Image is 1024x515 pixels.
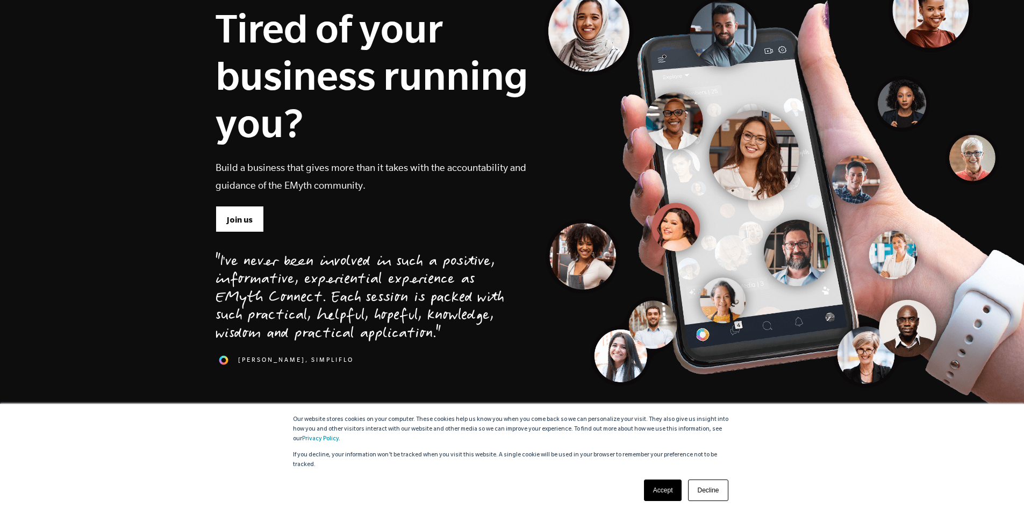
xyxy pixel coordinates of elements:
[216,254,504,344] div: "I've never been involved in such a positive, informative, experiential experience as EMyth Conne...
[293,415,732,444] p: Our website stores cookies on your computer. These cookies help us know you when you come back so...
[227,214,253,226] span: Join us
[216,206,264,232] a: Join us
[216,352,232,368] img: 1
[293,450,732,470] p: If you decline, your information won’t be tracked when you visit this website. A single cookie wi...
[688,480,728,501] a: Decline
[216,159,528,194] p: Build a business that gives more than it takes with the accountability and guidance of the EMyth ...
[644,480,682,501] a: Accept
[216,4,528,146] h1: Tired of your business running you?
[238,355,354,364] span: [PERSON_NAME], SimpliFlo
[302,436,339,442] a: Privacy Policy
